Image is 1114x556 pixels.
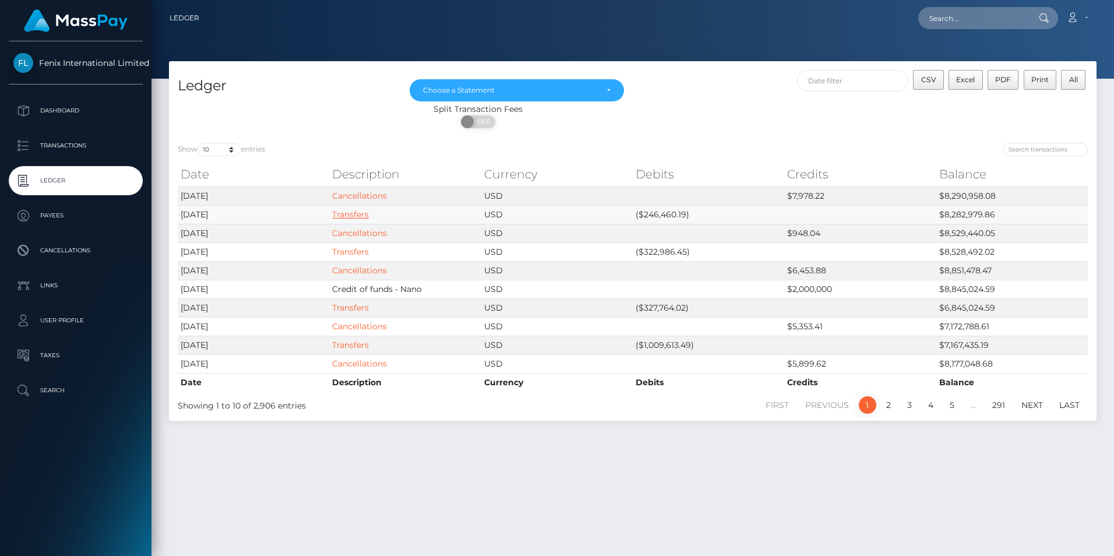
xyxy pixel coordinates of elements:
[936,163,1088,186] th: Balance
[784,186,936,205] td: $7,978.22
[481,373,633,392] th: Currency
[936,205,1088,224] td: $8,282,979.86
[784,354,936,373] td: $5,899.62
[178,205,329,224] td: [DATE]
[9,166,143,195] a: Ledger
[332,209,369,220] a: Transfers
[332,302,369,313] a: Transfers
[329,163,481,186] th: Description
[936,298,1088,317] td: $6,845,024.59
[178,298,329,317] td: [DATE]
[1053,396,1086,414] a: Last
[936,242,1088,261] td: $8,528,492.02
[1003,143,1088,156] input: Search transactions
[633,298,784,317] td: ($327,764.02)
[1024,70,1057,90] button: Print
[170,6,199,30] a: Ledger
[423,86,597,95] div: Choose a Statement
[24,9,128,32] img: MassPay Logo
[332,247,369,257] a: Transfers
[178,317,329,336] td: [DATE]
[329,373,481,392] th: Description
[797,70,909,92] input: Date filter
[178,186,329,205] td: [DATE]
[481,186,633,205] td: USD
[13,53,33,73] img: Fenix International Limited
[481,224,633,242] td: USD
[784,261,936,280] td: $6,453.88
[936,280,1088,298] td: $8,845,024.59
[956,75,975,84] span: Excel
[178,395,547,412] div: Showing 1 to 10 of 2,906 entries
[178,242,329,261] td: [DATE]
[332,321,387,332] a: Cancellations
[178,143,265,156] label: Show entries
[1015,396,1049,414] a: Next
[332,228,387,238] a: Cancellations
[329,280,481,298] td: Credit of funds - Nano
[9,131,143,160] a: Transactions
[1069,75,1078,84] span: All
[936,224,1088,242] td: $8,529,440.05
[13,102,138,119] p: Dashboard
[936,186,1088,205] td: $8,290,958.08
[467,115,496,128] span: OFF
[481,354,633,373] td: USD
[481,336,633,354] td: USD
[988,70,1019,90] button: PDF
[784,280,936,298] td: $2,000,000
[986,396,1011,414] a: 291
[633,373,784,392] th: Debits
[13,382,138,399] p: Search
[13,312,138,329] p: User Profile
[9,201,143,230] a: Payees
[9,306,143,335] a: User Profile
[936,317,1088,336] td: $7,172,788.61
[913,70,944,90] button: CSV
[784,163,936,186] th: Credits
[13,172,138,189] p: Ledger
[921,75,936,84] span: CSV
[9,271,143,300] a: Links
[9,58,143,68] span: Fenix International Limited
[481,205,633,224] td: USD
[901,396,918,414] a: 3
[178,76,392,96] h4: Ledger
[784,224,936,242] td: $948.04
[481,261,633,280] td: USD
[481,298,633,317] td: USD
[178,373,329,392] th: Date
[633,242,784,261] td: ($322,986.45)
[784,373,936,392] th: Credits
[880,396,897,414] a: 2
[178,354,329,373] td: [DATE]
[922,396,940,414] a: 4
[198,143,241,156] select: Showentries
[481,317,633,336] td: USD
[936,261,1088,280] td: $8,851,478.47
[9,236,143,265] a: Cancellations
[949,70,983,90] button: Excel
[13,137,138,154] p: Transactions
[936,373,1088,392] th: Balance
[9,376,143,405] a: Search
[859,396,876,414] a: 1
[169,103,787,115] div: Split Transaction Fees
[13,242,138,259] p: Cancellations
[332,358,387,369] a: Cancellations
[178,224,329,242] td: [DATE]
[178,336,329,354] td: [DATE]
[13,347,138,364] p: Taxes
[784,317,936,336] td: $5,353.41
[332,340,369,350] a: Transfers
[178,261,329,280] td: [DATE]
[936,336,1088,354] td: $7,167,435.19
[9,96,143,125] a: Dashboard
[1061,70,1085,90] button: All
[410,79,624,101] button: Choose a Statement
[332,265,387,276] a: Cancellations
[332,191,387,201] a: Cancellations
[481,280,633,298] td: USD
[481,163,633,186] th: Currency
[9,341,143,370] a: Taxes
